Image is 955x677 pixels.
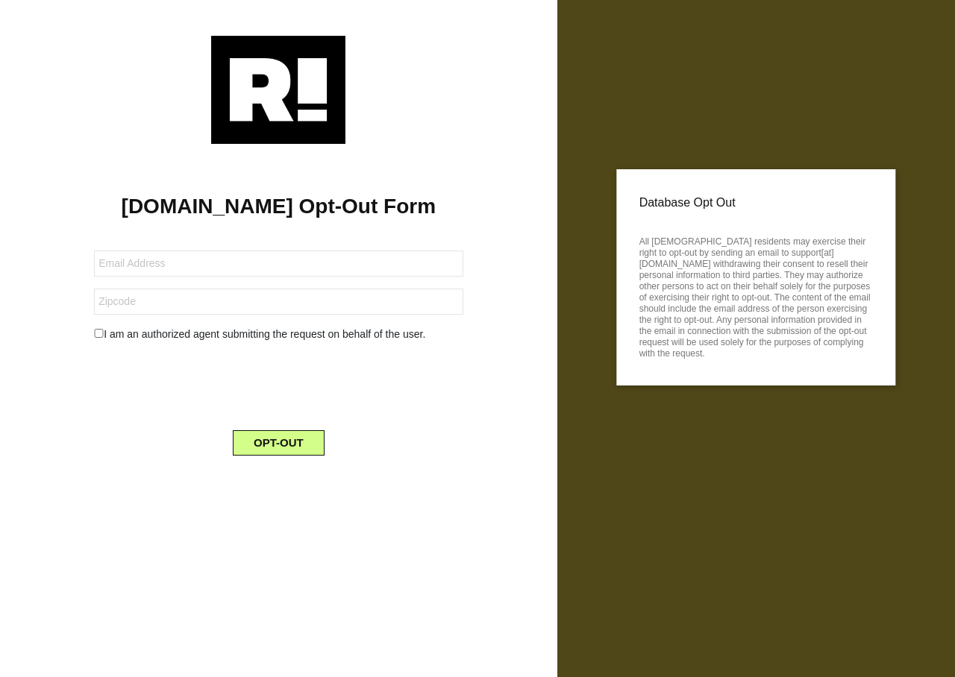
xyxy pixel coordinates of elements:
[165,354,392,412] iframe: reCAPTCHA
[94,251,463,277] input: Email Address
[639,232,873,359] p: All [DEMOGRAPHIC_DATA] residents may exercise their right to opt-out by sending an email to suppo...
[211,36,345,144] img: Retention.com
[22,194,535,219] h1: [DOMAIN_NAME] Opt-Out Form
[83,327,474,342] div: I am an authorized agent submitting the request on behalf of the user.
[639,192,873,214] p: Database Opt Out
[94,289,463,315] input: Zipcode
[233,430,325,456] button: OPT-OUT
